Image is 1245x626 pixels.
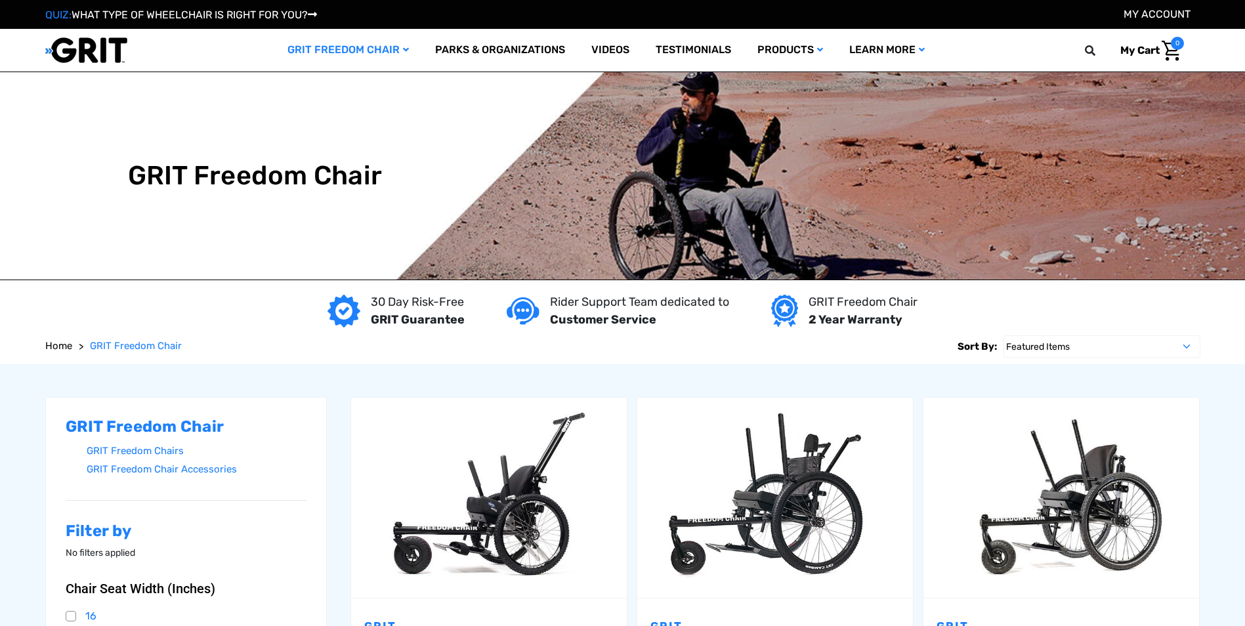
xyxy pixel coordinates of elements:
h1: GRIT Freedom Chair [128,160,383,192]
span: Home [45,340,72,352]
img: Year warranty [771,295,798,327]
img: GRIT Junior: GRIT Freedom Chair all terrain wheelchair engineered specifically for kids [351,406,627,589]
a: GRIT Freedom Chair: Pro,$5,495.00 [923,398,1199,598]
img: GRIT Freedom Chair: Spartan [637,406,913,589]
h2: Filter by [66,522,307,541]
button: Chair Seat Width (Inches) [66,581,307,596]
a: GRIT Freedom Chair [274,29,422,72]
p: GRIT Freedom Chair [809,293,918,311]
span: My Cart [1120,44,1160,56]
a: GRIT Freedom Chairs [87,442,307,461]
p: Rider Support Team dedicated to [550,293,729,311]
a: GRIT Freedom Chair [90,339,182,354]
span: Chair Seat Width (Inches) [66,581,215,596]
span: QUIZ: [45,9,72,21]
a: Parks & Organizations [422,29,578,72]
label: Sort By: [958,335,997,358]
img: GRIT Freedom Chair Pro: the Pro model shown including contoured Invacare Matrx seatback, Spinergy... [923,406,1199,589]
a: Videos [578,29,643,72]
a: Account [1124,8,1191,20]
img: Cart [1162,41,1181,61]
span: 0 [1171,37,1184,50]
a: Testimonials [643,29,744,72]
a: 16 [66,606,307,626]
a: Learn More [836,29,938,72]
a: Cart with 0 items [1110,37,1184,64]
strong: GRIT Guarantee [371,312,465,327]
a: Products [744,29,836,72]
a: QUIZ:WHAT TYPE OF WHEELCHAIR IS RIGHT FOR YOU? [45,9,317,21]
p: No filters applied [66,546,307,560]
p: 30 Day Risk-Free [371,293,465,311]
img: GRIT All-Terrain Wheelchair and Mobility Equipment [45,37,127,64]
strong: 2 Year Warranty [809,312,902,327]
img: GRIT Guarantee [327,295,360,327]
strong: Customer Service [550,312,656,327]
a: GRIT Freedom Chair Accessories [87,460,307,479]
span: GRIT Freedom Chair [90,340,182,352]
a: GRIT Junior,$4,995.00 [351,398,627,598]
input: Search [1091,37,1110,64]
h2: GRIT Freedom Chair [66,417,307,436]
img: Customer service [507,297,539,324]
a: Home [45,339,72,354]
a: GRIT Freedom Chair: Spartan,$3,995.00 [637,398,913,598]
